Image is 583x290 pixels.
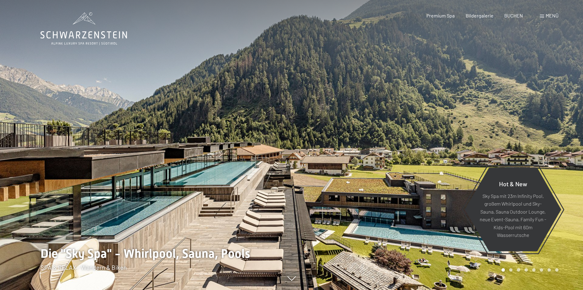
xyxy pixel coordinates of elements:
a: BUCHEN [504,13,523,18]
div: Carousel Page 4 [524,268,528,272]
p: Sky Spa mit 23m Infinity Pool, großem Whirlpool und Sky-Sauna, Sauna Outdoor Lounge, neue Event-S... [480,192,546,239]
div: Carousel Page 2 [509,268,513,272]
div: Carousel Page 7 [547,268,551,272]
a: Bildergalerie [466,13,494,18]
a: Premium Spa [426,13,455,18]
div: Carousel Pagination [499,268,558,272]
div: Carousel Page 3 [517,268,520,272]
div: Carousel Page 5 [532,268,536,272]
span: Hot & New [499,180,527,187]
div: Carousel Page 1 (Current Slide) [502,268,505,272]
div: Carousel Page 8 [555,268,558,272]
div: Carousel Page 6 [540,268,543,272]
span: Menü [546,13,558,18]
a: Hot & New Sky Spa mit 23m Infinity Pool, großem Whirlpool und Sky-Sauna, Sauna Outdoor Lounge, ne... [464,167,562,252]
